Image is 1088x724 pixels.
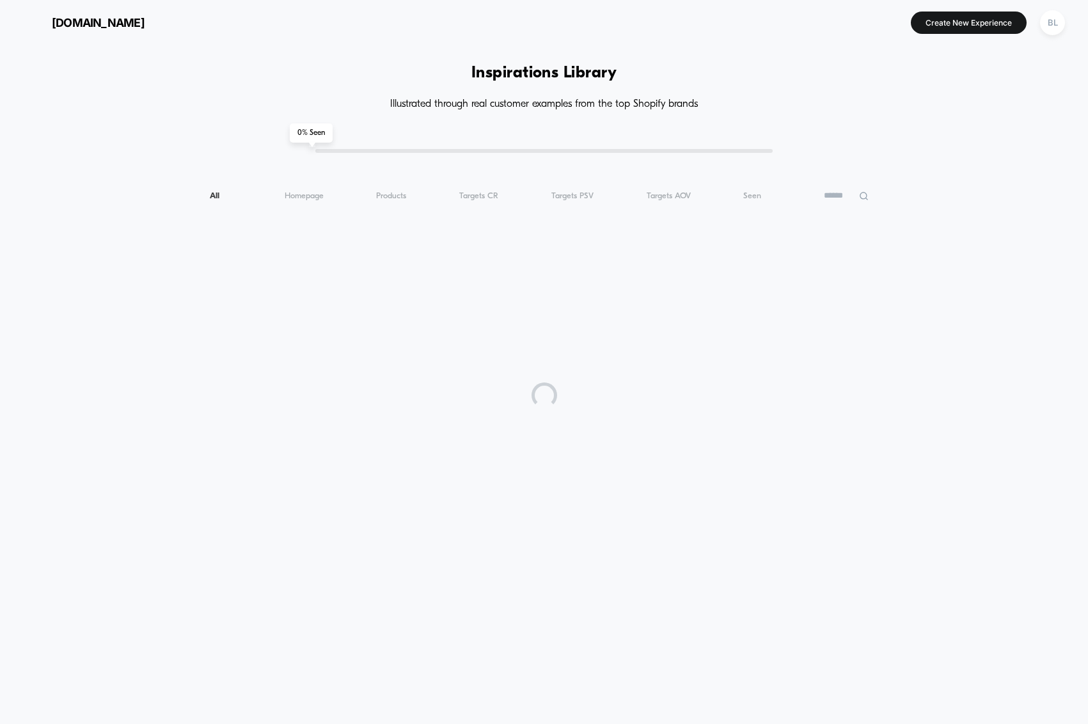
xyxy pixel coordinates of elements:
button: Create New Experience [911,12,1027,34]
span: Targets CR [459,191,498,201]
span: Targets PSV [551,191,594,201]
button: [DOMAIN_NAME] [19,12,148,33]
h1: Inspirations Library [471,64,617,83]
span: 0 % Seen [290,123,333,143]
h4: Illustrated through real customer examples from the top Shopify brands [163,98,925,111]
span: [DOMAIN_NAME] [52,16,145,29]
button: BL [1036,10,1069,36]
span: Products [376,191,406,201]
span: All [210,191,232,201]
div: BL [1040,10,1065,35]
span: Seen [743,191,761,201]
span: Targets AOV [647,191,691,201]
span: Homepage [285,191,324,201]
